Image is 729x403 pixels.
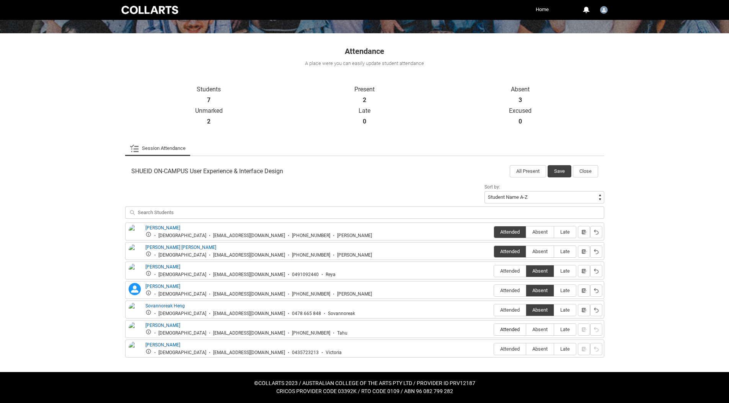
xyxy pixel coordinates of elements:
[554,229,576,235] span: Late
[578,245,590,258] button: Notes
[590,304,602,316] button: Reset
[145,225,180,231] a: [PERSON_NAME]
[526,288,554,293] span: Absent
[130,141,186,156] a: Session Attendance
[337,291,372,297] div: [PERSON_NAME]
[345,47,384,56] span: Attendance
[287,86,442,93] p: Present
[129,263,141,280] img: Renita Butris
[292,330,330,336] div: [PHONE_NUMBER]
[578,226,590,238] button: Notes
[158,272,206,278] div: [DEMOGRAPHIC_DATA]
[337,252,372,258] div: [PERSON_NAME]
[158,330,206,336] div: [DEMOGRAPHIC_DATA]
[494,249,526,254] span: Attended
[158,233,206,239] div: [DEMOGRAPHIC_DATA]
[494,229,526,235] span: Attended
[129,302,141,319] img: Sovannoreak Heng
[494,327,526,332] span: Attended
[363,96,366,104] strong: 2
[129,244,141,261] img: Jennifer Britney
[590,226,602,238] button: Reset
[526,249,554,254] span: Absent
[129,283,141,295] lightning-icon: Simone Schroeder
[207,96,210,104] strong: 7
[131,167,283,175] span: SHUEID ON-CAMPUS User Experience & Interface Design
[554,307,576,313] span: Late
[145,303,185,309] a: Sovannoreak Heng
[145,284,180,289] a: [PERSON_NAME]
[131,107,287,115] p: Unmarked
[292,350,319,356] div: 0435723213
[554,268,576,274] span: Late
[548,165,571,177] button: Save
[554,288,576,293] span: Late
[526,229,554,235] span: Absent
[328,311,355,317] div: Sovannoreak
[363,118,366,125] strong: 0
[145,342,180,348] a: [PERSON_NAME]
[484,184,500,190] span: Sort by:
[510,165,546,177] button: All Present
[129,341,141,358] img: Victoria Puyat
[129,322,141,339] img: Tahu Stormer
[213,272,285,278] div: [EMAIL_ADDRESS][DOMAIN_NAME]
[590,245,602,258] button: Reset
[158,291,206,297] div: [DEMOGRAPHIC_DATA]
[519,118,522,125] strong: 0
[526,307,554,313] span: Absent
[158,252,206,258] div: [DEMOGRAPHIC_DATA]
[494,288,526,293] span: Attended
[519,96,522,104] strong: 3
[598,3,610,15] button: User Profile Faculty.dliu
[326,350,342,356] div: Victoria
[213,291,285,297] div: [EMAIL_ADDRESS][DOMAIN_NAME]
[578,304,590,316] button: Notes
[158,311,206,317] div: [DEMOGRAPHIC_DATA]
[578,284,590,297] button: Notes
[590,265,602,277] button: Reset
[442,107,598,115] p: Excused
[590,284,602,297] button: Reset
[125,141,190,156] li: Session Attendance
[326,272,336,278] div: Reya
[131,86,287,93] p: Students
[292,233,330,239] div: [PHONE_NUMBER]
[494,268,526,274] span: Attended
[213,233,285,239] div: [EMAIL_ADDRESS][DOMAIN_NAME]
[337,330,347,336] div: Tahu
[494,346,526,352] span: Attended
[526,346,554,352] span: Absent
[337,233,372,239] div: [PERSON_NAME]
[287,107,442,115] p: Late
[213,330,285,336] div: [EMAIL_ADDRESS][DOMAIN_NAME]
[292,272,319,278] div: 0491092440
[554,327,576,332] span: Late
[600,6,608,14] img: Faculty.dliu
[526,327,554,332] span: Absent
[145,264,180,270] a: [PERSON_NAME]
[129,224,141,241] img: Alexandra Brooks
[292,252,330,258] div: [PHONE_NUMBER]
[554,346,576,352] span: Late
[292,291,330,297] div: [PHONE_NUMBER]
[145,245,216,250] a: [PERSON_NAME] [PERSON_NAME]
[526,268,554,274] span: Absent
[554,249,576,254] span: Late
[578,265,590,277] button: Notes
[590,343,602,355] button: Reset
[213,311,285,317] div: [EMAIL_ADDRESS][DOMAIN_NAME]
[207,118,210,125] strong: 2
[494,307,526,313] span: Attended
[213,350,285,356] div: [EMAIL_ADDRESS][DOMAIN_NAME]
[590,323,602,336] button: Reset
[213,252,285,258] div: [EMAIL_ADDRESS][DOMAIN_NAME]
[442,86,598,93] p: Absent
[145,323,180,328] a: [PERSON_NAME]
[292,311,321,317] div: 0478 665 848
[125,206,604,219] input: Search Students
[124,60,605,67] div: A place were you can easily update student attendance
[534,4,551,15] a: Home
[158,350,206,356] div: [DEMOGRAPHIC_DATA]
[573,165,598,177] button: Close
